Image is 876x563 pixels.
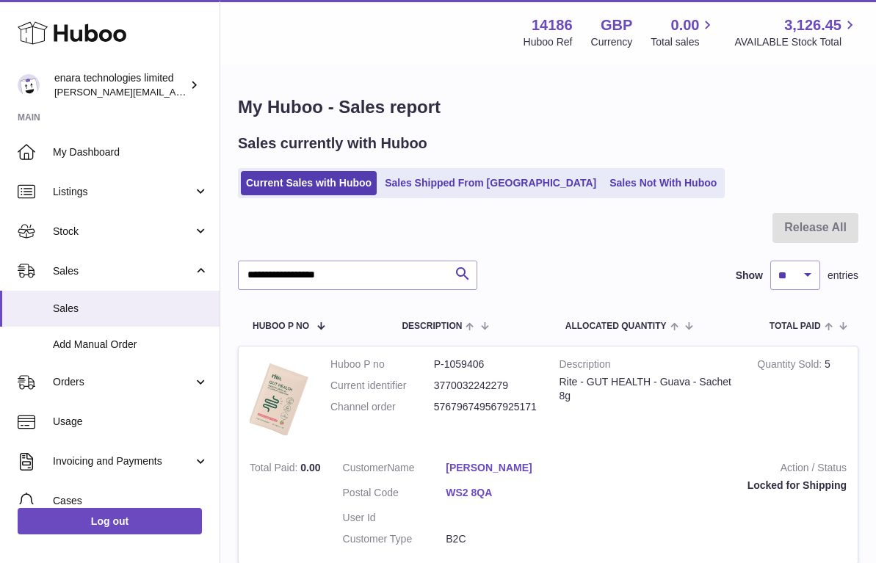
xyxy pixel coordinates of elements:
a: 3,126.45 AVAILABLE Stock Total [734,15,858,49]
img: 1758518521.png [250,357,308,435]
strong: 14186 [532,15,573,35]
dt: User Id [343,511,446,525]
span: Huboo P no [253,322,309,331]
span: 0.00 [671,15,700,35]
span: Usage [53,415,209,429]
span: AVAILABLE Stock Total [734,35,858,49]
div: Currency [591,35,633,49]
dt: Channel order [330,400,434,414]
span: Cases [53,494,209,508]
span: Description [402,322,462,331]
span: 3,126.45 [784,15,841,35]
div: Huboo Ref [524,35,573,49]
span: Total sales [651,35,716,49]
span: 0.00 [300,462,320,473]
dt: Name [343,461,446,479]
a: Current Sales with Huboo [241,171,377,195]
span: My Dashboard [53,145,209,159]
div: enara technologies limited [54,71,187,99]
span: Orders [53,375,193,389]
span: Add Manual Order [53,338,209,352]
h2: Sales currently with Huboo [238,134,427,153]
span: Stock [53,225,193,239]
strong: Total Paid [250,462,300,477]
strong: GBP [601,15,632,35]
span: Customer [343,462,388,473]
label: Show [736,269,763,283]
dd: 3770032242279 [434,379,537,393]
a: 0.00 Total sales [651,15,716,49]
td: 5 [746,346,858,450]
span: Invoicing and Payments [53,454,193,468]
dt: Huboo P no [330,357,434,371]
a: WS2 8QA [446,486,549,500]
span: Total paid [770,322,821,331]
dt: Postal Code [343,486,446,504]
a: Log out [18,508,202,534]
strong: Quantity Sold [757,358,825,374]
span: [PERSON_NAME][EMAIL_ADDRESS][DOMAIN_NAME] [54,86,294,98]
span: entries [828,269,858,283]
img: Dee@enara.co [18,74,40,96]
span: Listings [53,185,193,199]
strong: Action / Status [571,461,847,479]
dd: P-1059406 [434,357,537,371]
span: Sales [53,264,193,278]
a: Sales Not With Huboo [604,171,722,195]
dt: Current identifier [330,379,434,393]
dd: 576796749567925171 [434,400,537,414]
div: Locked for Shipping [571,479,847,493]
h1: My Huboo - Sales report [238,95,858,119]
span: Sales [53,302,209,316]
div: Rite - GUT HEALTH - Guava - Sachet 8g [560,375,736,403]
span: ALLOCATED Quantity [565,322,667,331]
strong: Description [560,357,736,375]
a: [PERSON_NAME] [446,461,549,475]
dd: B2C [446,532,549,546]
a: Sales Shipped From [GEOGRAPHIC_DATA] [380,171,601,195]
dt: Customer Type [343,532,446,546]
